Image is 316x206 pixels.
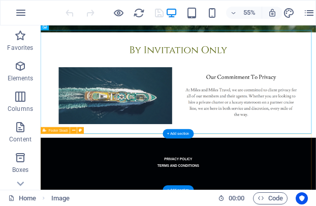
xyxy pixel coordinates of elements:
[241,7,258,19] h6: 55%
[133,7,145,19] i: Reload page
[51,192,70,204] span: Click to select. Double-click to edit
[12,166,29,174] p: Boxes
[303,7,315,19] button: pages
[268,8,277,17] i: On resize automatically adjust zoom level to fit chosen device.
[163,185,194,195] div: + Add section
[253,192,288,204] button: Code
[8,74,34,82] p: Elements
[229,192,244,204] span: 00 00
[49,129,68,132] span: Footer Skadi
[163,129,194,138] div: + Add section
[282,7,295,19] button: design
[236,194,237,202] span: :
[8,105,33,113] p: Columns
[51,192,70,204] nav: breadcrumb
[303,7,315,19] i: Pages (Ctrl+Alt+S)
[258,192,283,204] span: Code
[9,135,31,143] p: Content
[226,7,262,19] button: 55%
[296,192,308,204] button: Usercentrics
[283,7,295,19] i: Design (Ctrl+Alt+Y)
[133,7,145,19] button: reload
[8,192,36,204] a: Click to cancel selection. Double-click to open Pages
[218,192,245,204] h6: Session time
[7,44,33,52] p: Favorites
